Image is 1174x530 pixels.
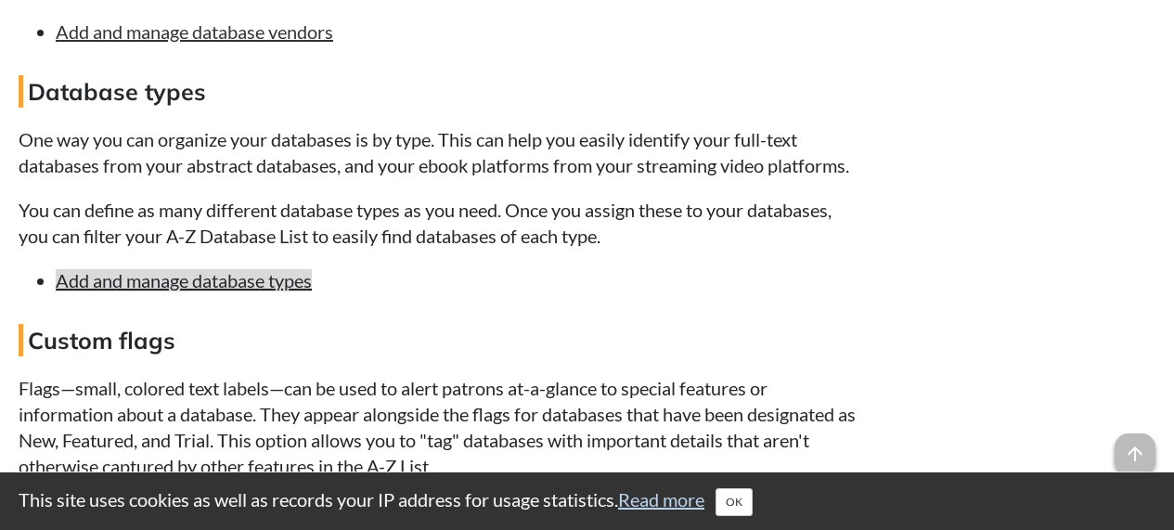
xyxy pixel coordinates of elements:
h4: Custom flags [19,324,858,356]
a: arrow_upward [1115,435,1155,458]
a: Read more [618,488,704,511]
h4: Database types [19,75,858,108]
a: Add and manage database types [56,269,312,291]
button: Close [716,488,753,516]
span: arrow_upward [1115,433,1155,474]
p: One way you can organize your databases is by type. This can help you easily identify your full-t... [19,126,858,178]
p: You can define as many different database types as you need. Once you assign these to your databa... [19,197,858,249]
p: Flags—small, colored text labels—can be used to alert patrons at-a-glance to special features or ... [19,375,858,479]
a: Add and manage database vendors [56,20,333,43]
